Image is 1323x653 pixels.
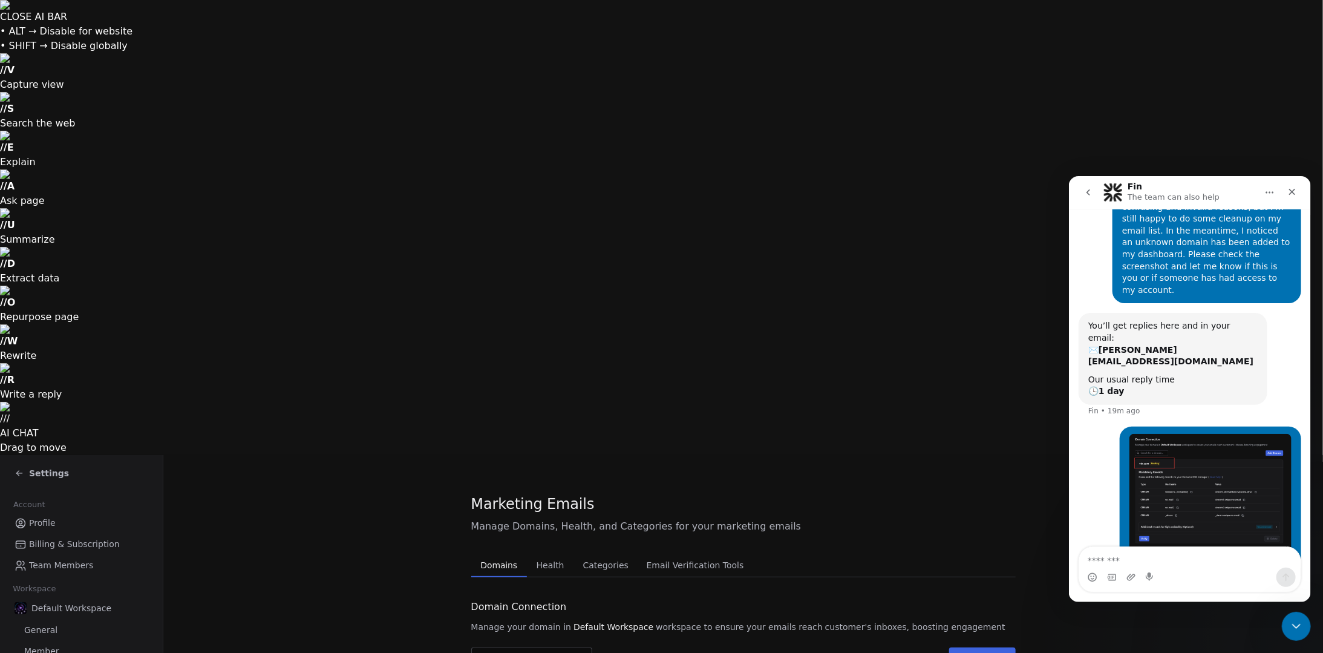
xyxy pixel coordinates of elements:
[59,15,151,27] p: The team can also help
[34,7,54,26] img: Profile image for Fin
[207,392,227,411] button: Send a message…
[29,517,56,530] span: Profile
[1282,612,1311,641] iframe: Intercom live chat
[8,496,50,514] span: Account
[10,251,232,409] div: Ryan says…
[19,144,189,191] div: You’ll get replies here and in your email: ✉️
[29,467,69,479] span: Settings
[53,13,223,120] div: Hi, my email campaign was paused for confusing and invalid reasons, but I’m still happy to do som...
[19,396,28,406] button: Emoji picker
[10,534,153,554] a: Billing & Subscription
[475,557,522,574] span: Domains
[532,557,569,574] span: Health
[19,169,185,191] b: [PERSON_NAME][EMAIL_ADDRESS][DOMAIN_NAME]
[10,6,232,137] div: Ryan says…
[57,396,67,406] button: Upload attachment
[10,513,153,533] a: Profile
[10,620,153,640] a: General
[578,557,633,574] span: Categories
[642,557,749,574] span: Email Verification Tools
[29,559,93,572] span: Team Members
[59,6,73,15] h1: Fin
[10,371,232,392] textarea: Message…
[29,538,120,551] span: Billing & Subscription
[471,519,1016,534] span: Manage Domains, Health, and Categories for your marketing emails
[825,621,1005,633] span: customer's inboxes, boosting engagement
[15,602,27,614] img: 2025-01-15_18-31-34.jpg
[471,621,572,633] span: Manage your domain in
[38,396,48,406] button: Gif picker
[471,600,567,614] span: Domain Connection
[8,5,31,28] button: go back
[656,621,823,633] span: workspace to ensure your emails reach
[30,210,56,220] b: 1 day
[24,624,57,637] span: General
[189,5,212,28] button: Home
[573,621,653,633] span: Default Workspace
[44,6,232,127] div: Hi, my email campaign was paused for confusing and invalid reasons, but I’m still happy to do som...
[10,556,153,576] a: Team Members
[471,495,595,513] span: Marketing Emails
[15,467,69,479] a: Settings
[19,198,189,221] div: Our usual reply time 🕒
[10,137,198,229] div: You’ll get replies here and in your email:✉️[PERSON_NAME][EMAIL_ADDRESS][DOMAIN_NAME]Our usual re...
[212,5,234,27] div: Close
[77,396,87,406] button: Start recording
[8,580,61,598] span: Workspace
[19,231,71,238] div: Fin • 19m ago
[10,137,232,251] div: Fin says…
[31,602,111,614] span: Default Workspace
